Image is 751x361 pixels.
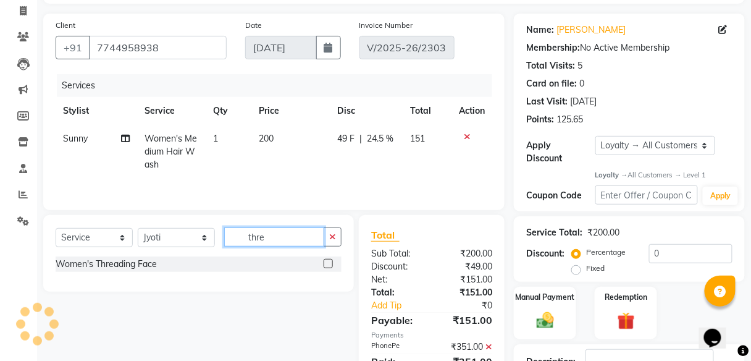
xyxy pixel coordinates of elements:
span: Women's Medium Hair Wash [145,133,197,170]
a: [PERSON_NAME] [556,23,626,36]
th: Service [137,97,206,125]
th: Total [403,97,452,125]
div: ₹0 [443,299,501,312]
label: Invoice Number [359,20,413,31]
div: ₹151.00 [432,273,501,286]
img: _cash.svg [531,310,560,330]
strong: Loyalty → [595,171,628,179]
th: Price [251,97,330,125]
span: 24.5 % [367,132,393,145]
input: Enter Offer / Coupon Code [595,185,699,205]
input: Search by Name/Mobile/Email/Code [89,36,227,59]
div: No Active Membership [526,41,732,54]
div: Total: [362,286,432,299]
div: Discount: [526,247,564,260]
div: Points: [526,113,554,126]
label: Redemption [605,292,647,303]
div: PhonePe [362,341,432,354]
a: Add Tip [362,299,443,312]
div: All Customers → Level 1 [595,170,732,180]
div: 0 [579,77,584,90]
div: ₹49.00 [432,260,501,273]
label: Date [245,20,262,31]
div: Coupon Code [526,189,595,202]
th: Stylist [56,97,137,125]
div: Services [57,74,501,97]
div: Last Visit: [526,95,568,108]
div: ₹151.00 [432,286,501,299]
div: Discount: [362,260,432,273]
label: Fixed [586,263,605,274]
th: Qty [206,97,251,125]
div: Payments [371,330,492,341]
input: Search or Scan [224,227,324,247]
div: Women's Threading Face [56,258,157,271]
span: Total [371,229,400,242]
div: Sub Total: [362,247,432,260]
span: 151 [411,133,426,144]
div: Service Total: [526,226,582,239]
img: _gift.svg [612,310,640,332]
span: | [359,132,362,145]
div: 5 [577,59,582,72]
div: Membership: [526,41,580,54]
th: Disc [330,97,403,125]
div: Net: [362,273,432,286]
span: 200 [259,133,274,144]
div: [DATE] [570,95,597,108]
th: Action [451,97,492,125]
button: Apply [703,187,738,205]
div: 125.65 [556,113,583,126]
button: +91 [56,36,90,59]
div: Payable: [362,313,432,328]
div: Name: [526,23,554,36]
span: Sunny [63,133,88,144]
div: Total Visits: [526,59,575,72]
div: ₹351.00 [432,341,501,354]
label: Client [56,20,75,31]
div: Card on file: [526,77,577,90]
div: ₹200.00 [432,247,501,260]
span: 1 [213,133,218,144]
span: 49 F [337,132,355,145]
label: Manual Payment [516,292,575,303]
div: ₹151.00 [432,313,501,328]
div: ₹200.00 [587,226,619,239]
div: Apply Discount [526,139,595,165]
label: Percentage [586,247,626,258]
iframe: chat widget [699,312,739,349]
